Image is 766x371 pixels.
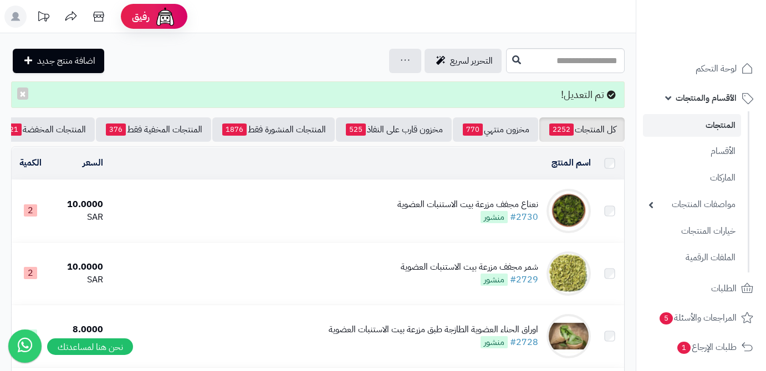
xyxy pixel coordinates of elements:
[37,54,95,68] span: اضافة منتج جديد
[11,81,625,108] div: تم التعديل!
[677,342,691,354] span: 1
[676,339,737,355] span: طلبات الإرجاع
[676,90,737,106] span: الأقسام والمنتجات
[132,10,150,23] span: رفيق
[510,210,538,224] a: #2730
[643,334,759,360] a: طلبات الإرجاع1
[481,336,508,348] span: منشور
[643,55,759,82] a: لوحة التحكم
[54,198,103,211] div: 10.0000
[643,246,741,270] a: الملفات الرقمية
[13,49,104,73] a: اضافة منتج جديد
[510,336,538,349] a: #2728
[453,117,538,142] a: مخزون منتهي770
[643,140,741,163] a: الأقسام
[547,251,591,296] img: شمر مجفف مزرعة بيت الاستنبات العضوية
[329,323,538,336] div: اوراق الحناء العضوية الطازجة طبق مزرعة بيت الاستنبات العضوية
[401,261,538,274] div: شمر مجفف مزرعة بيت الاستنبات العضوية
[660,312,673,324] span: 5
[481,274,508,286] span: منشور
[696,61,737,76] span: لوحة التحكم
[643,193,741,217] a: مواصفات المنتجات
[510,273,538,286] a: #2729
[24,267,37,279] span: 2
[547,189,591,233] img: نعناع مجفف مزرعة بيت الاستنبات العضوية
[96,117,211,142] a: المنتجات المخفية فقط376
[212,117,335,142] a: المنتجات المنشورة فقط1876
[711,281,737,296] span: الطلبات
[643,114,741,137] a: المنتجات
[397,198,538,211] div: نعناع مجفف مزرعة بيت الاستنبات العضوية
[539,117,625,142] a: كل المنتجات2252
[19,156,42,169] a: الكمية
[336,117,452,142] a: مخزون قارب على النفاذ525
[547,314,591,358] img: اوراق الحناء العضوية الطازجة طبق مزرعة بيت الاستنبات العضوية
[463,123,483,136] span: 770
[54,274,103,286] div: SAR
[54,336,103,349] div: SAR
[658,310,737,326] span: المراجعات والأسئلة
[24,204,37,217] span: 2
[450,54,493,68] span: التحرير لسريع
[425,49,502,73] a: التحرير لسريع
[83,156,103,169] a: السعر
[551,156,591,169] a: اسم المنتج
[691,31,755,54] img: logo-2.png
[106,123,126,136] span: 376
[222,123,247,136] span: 1876
[6,123,22,136] span: 21
[643,305,759,331] a: المراجعات والأسئلة5
[549,123,574,136] span: 2252
[54,323,103,336] div: 8.0000
[29,6,57,30] a: تحديثات المنصة
[54,211,103,224] div: SAR
[481,211,508,223] span: منشور
[643,275,759,302] a: الطلبات
[643,219,741,243] a: خيارات المنتجات
[643,166,741,190] a: الماركات
[154,6,176,28] img: ai-face.png
[17,87,28,100] button: ×
[346,123,366,136] span: 525
[54,261,103,274] div: 10.0000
